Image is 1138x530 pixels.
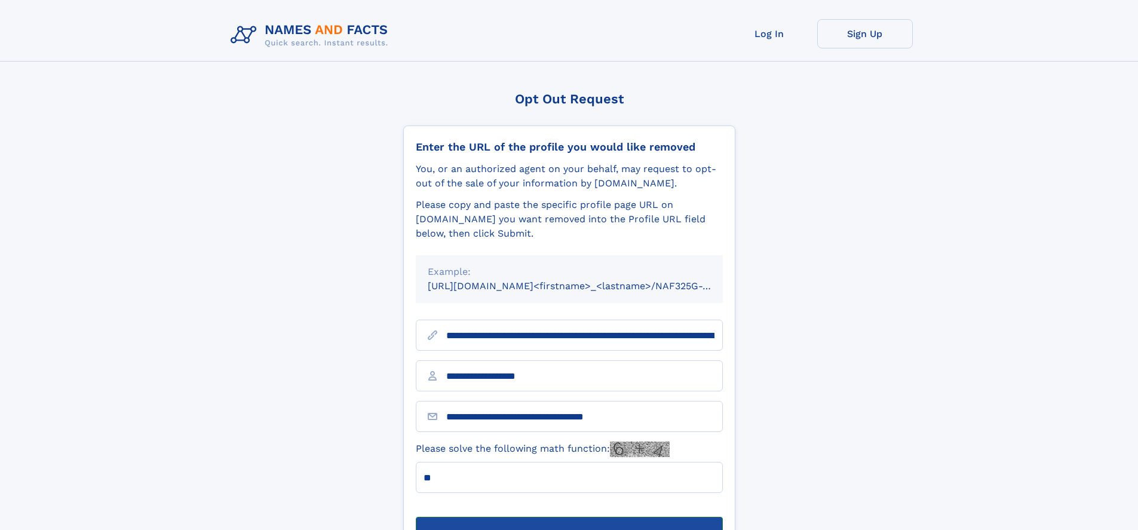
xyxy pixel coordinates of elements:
[416,140,723,154] div: Enter the URL of the profile you would like removed
[226,19,398,51] img: Logo Names and Facts
[416,162,723,191] div: You, or an authorized agent on your behalf, may request to opt-out of the sale of your informatio...
[416,442,670,457] label: Please solve the following math function:
[428,265,711,279] div: Example:
[416,198,723,241] div: Please copy and paste the specific profile page URL on [DOMAIN_NAME] you want removed into the Pr...
[428,280,746,292] small: [URL][DOMAIN_NAME]<firstname>_<lastname>/NAF325G-xxxxxxxx
[403,91,735,106] div: Opt Out Request
[722,19,817,48] a: Log In
[817,19,913,48] a: Sign Up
